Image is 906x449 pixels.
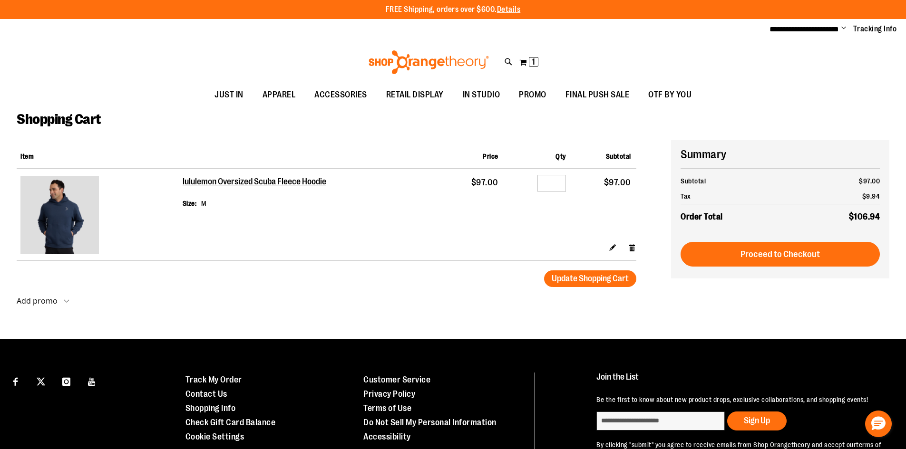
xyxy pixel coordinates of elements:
img: Twitter [37,377,45,386]
span: Item [20,153,34,160]
img: lululemon Oversized Scuba Fleece Hoodie [20,176,99,254]
a: Remove item [628,242,636,252]
span: RETAIL DISPLAY [386,84,444,105]
span: 1 [532,57,535,67]
span: APPAREL [263,84,296,105]
span: OTF BY YOU [648,84,692,105]
button: Update Shopping Cart [544,270,636,287]
a: Visit our Youtube page [84,373,100,389]
span: $9.94 [862,192,880,200]
button: Sign Up [727,411,787,430]
a: Customer Service [363,375,430,384]
a: Contact Us [185,389,227,399]
th: Subtotal [681,173,800,189]
span: Price [483,153,498,160]
span: Subtotal [606,153,631,160]
a: Visit our Facebook page [7,373,24,389]
p: Be the first to know about new product drops, exclusive collaborations, and shopping events! [596,395,884,404]
a: APPAREL [253,84,305,106]
a: OTF BY YOU [639,84,701,106]
a: Details [497,5,521,14]
button: Hello, have a question? Let’s chat. [865,411,892,437]
a: Visit our X page [33,373,49,389]
a: lululemon Oversized Scuba Fleece Hoodie [183,177,328,187]
span: Qty [555,153,566,160]
input: enter email [596,411,725,430]
a: IN STUDIO [453,84,510,106]
h2: Summary [681,146,880,162]
a: Do Not Sell My Personal Information [363,418,497,427]
span: Shopping Cart [17,111,101,127]
span: JUST IN [214,84,244,105]
a: Tracking Info [853,24,897,34]
a: Privacy Policy [363,389,415,399]
a: Check Gift Card Balance [185,418,276,427]
a: PROMO [509,84,556,106]
a: Visit our Instagram page [58,373,75,389]
dd: M [201,199,206,208]
button: Proceed to Checkout [681,242,880,267]
button: Add promo [17,296,69,310]
span: FINAL PUSH SALE [565,84,630,105]
a: JUST IN [205,84,253,106]
a: Terms of Use [363,403,411,413]
a: ACCESSORIES [305,84,377,106]
a: RETAIL DISPLAY [377,84,453,106]
a: FINAL PUSH SALE [556,84,639,106]
span: $97.00 [604,178,631,187]
span: IN STUDIO [463,84,500,105]
a: lululemon Oversized Scuba Fleece Hoodie [20,176,179,257]
a: Shopping Info [185,403,236,413]
h4: Join the List [596,373,884,390]
a: Accessibility [363,432,411,441]
dt: Size [183,199,197,208]
span: $97.00 [859,177,880,185]
span: $97.00 [471,178,498,187]
span: ACCESSORIES [314,84,367,105]
span: $106.94 [849,212,880,221]
span: PROMO [519,84,546,105]
a: Track My Order [185,375,242,384]
a: Cookie Settings [185,432,244,441]
th: Tax [681,189,800,204]
p: FREE Shipping, orders over $600. [386,4,521,15]
strong: Add promo [17,296,58,306]
button: Account menu [841,24,846,34]
span: Sign Up [744,416,770,425]
span: Proceed to Checkout [740,249,820,259]
strong: Order Total [681,210,723,223]
img: Shop Orangetheory [367,50,490,74]
span: Update Shopping Cart [552,274,629,283]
